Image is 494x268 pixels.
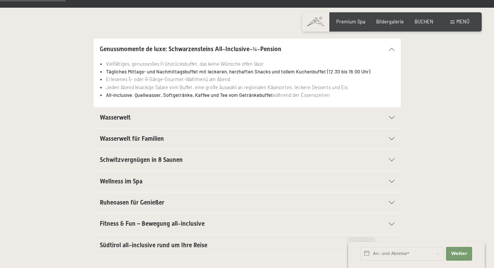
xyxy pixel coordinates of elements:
span: Wasserwelt [100,114,131,121]
strong: All-inclusive: Quellwasser, Softgetränke, Kaffee und Tee vom Getränkebuffet [106,92,273,98]
strong: Tägliches Mittags- und Nachmittagsbuffet mit leckeren, herzhaften Snacks und tollem Kuchenbuffet ... [106,68,370,75]
li: Erlesenes 5- oder 6-Gänge-Gourmet-Wahlmenü am Abend [106,75,394,83]
span: Genussmomente de luxe: Schwarzensteins All-Inclusive-¾-Pension [100,45,281,53]
span: Fitness & Fun – Bewegung all-inclusive [100,220,205,227]
li: während der Essenszeiten [106,91,394,99]
a: BUCHEN [415,18,433,25]
span: Schnellanfrage [348,237,375,242]
a: Bildergalerie [376,18,404,25]
li: Jeden Abend knackige Salate vom Buffet, eine große Auswahl an regionalen Käsesorten, leckere Dess... [106,83,394,91]
span: Ruheoasen für Genießer [100,199,164,206]
span: Südtirol all-inclusive rund um Ihre Reise [100,241,207,249]
span: Weiter [451,251,467,257]
span: Wellness im Spa [100,178,142,185]
span: Schwitzvergnügen in 8 Saunen [100,156,183,163]
span: Wasserwelt für Familien [100,135,164,142]
a: Premium Spa [336,18,365,25]
button: Weiter [446,247,472,261]
span: Menü [456,18,469,25]
li: Vielfältiges, genussvolles Frühstücksbuffet, das keine Wünsche offen lässt [106,60,394,68]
